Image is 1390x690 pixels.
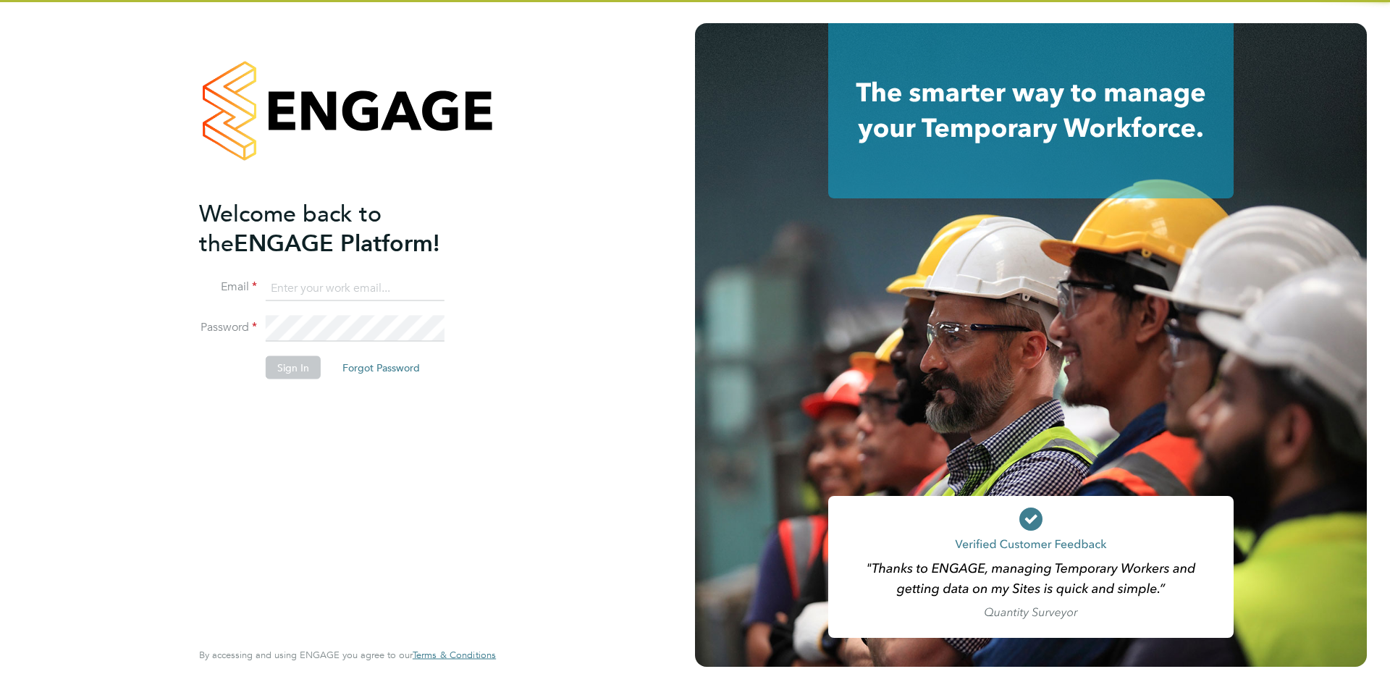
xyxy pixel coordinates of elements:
label: Password [199,320,257,335]
input: Enter your work email... [266,275,445,301]
a: Terms & Conditions [413,649,496,661]
h2: ENGAGE Platform! [199,198,481,258]
label: Email [199,279,257,295]
button: Forgot Password [331,356,431,379]
button: Sign In [266,356,321,379]
span: By accessing and using ENGAGE you agree to our [199,649,496,661]
span: Terms & Conditions [413,649,496,661]
span: Welcome back to the [199,199,382,257]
